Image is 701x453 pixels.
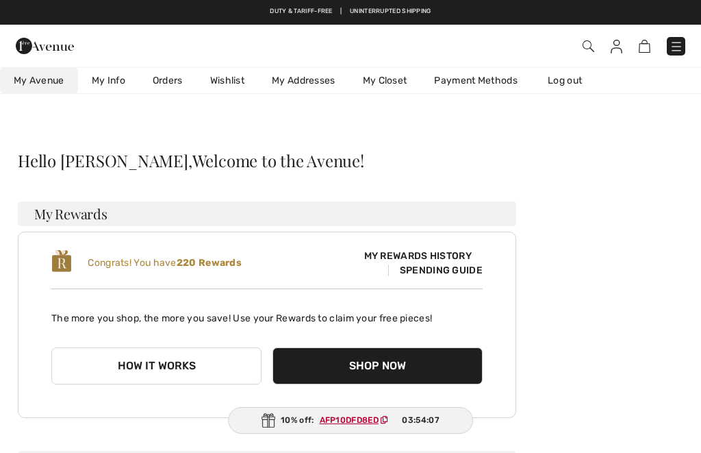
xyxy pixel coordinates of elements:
a: My Info [78,68,139,93]
span: My Rewards History [353,249,483,263]
span: 03:54:07 [402,414,439,426]
img: Shopping Bag [639,40,650,53]
img: 1ère Avenue [16,32,74,60]
a: Orders [139,68,196,93]
button: How it works [51,347,262,384]
a: 1ère Avenue [16,38,74,51]
a: My Closet [349,68,421,93]
p: The more you shop, the more you save! Use your Rewards to claim your free pieces! [51,300,483,326]
b: 220 Rewards [177,257,242,269]
span: Welcome to the Avenue! [192,152,364,169]
h3: My Rewards [18,201,516,226]
span: My Avenue [14,73,64,88]
img: Search [583,40,594,52]
a: My Addresses [258,68,349,93]
a: Wishlist [196,68,258,93]
a: Log out [534,68,609,93]
img: Gift.svg [262,413,275,428]
ins: AFP10DFD8ED [320,415,379,425]
span: Congrats! You have [88,257,242,269]
div: Hello [PERSON_NAME], [18,152,516,169]
div: 10% off: [228,407,473,434]
button: Shop Now [272,347,483,384]
img: My Info [611,40,622,53]
span: Spending Guide [388,265,483,276]
a: Payment Methods [420,68,531,93]
img: Menu [670,40,683,53]
img: loyalty_logo_r.svg [51,249,72,273]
